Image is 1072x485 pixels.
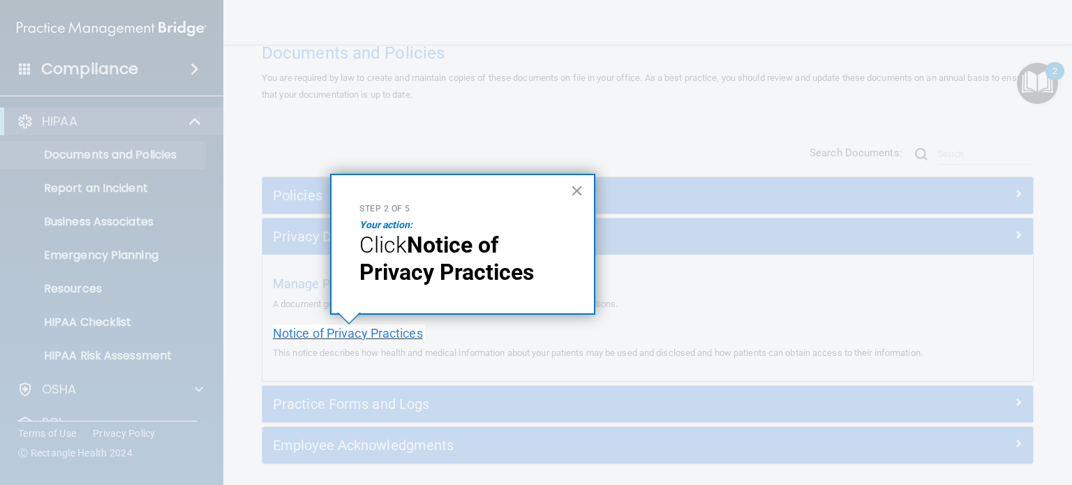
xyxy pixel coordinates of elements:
p: Step 2 of 5 [359,203,566,215]
span: Click [359,232,407,258]
span: Notice of Privacy Practices [273,326,423,341]
button: Close [570,179,583,202]
em: Your action: [359,219,412,230]
strong: Notice of Privacy Practices [359,232,534,285]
